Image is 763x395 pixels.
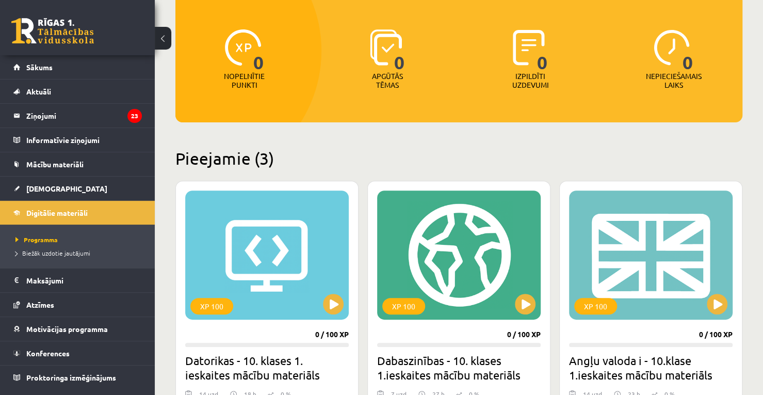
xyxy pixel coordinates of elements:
h2: Datorikas - 10. klases 1. ieskaites mācību materiāls [185,353,349,382]
a: Motivācijas programma [13,317,142,341]
span: Biežāk uzdotie jautājumi [15,249,90,257]
span: Atzīmes [26,300,54,309]
p: Izpildīti uzdevumi [510,72,550,89]
a: Sākums [13,55,142,79]
a: Rīgas 1. Tālmācības vidusskola [11,18,94,44]
img: icon-clock-7be60019b62300814b6bd22b8e044499b485619524d84068768e800edab66f18.svg [654,29,690,66]
span: Programma [15,235,58,244]
p: Nopelnītie punkti [224,72,265,89]
span: Sākums [26,62,53,72]
span: Motivācijas programma [26,324,108,334]
div: XP 100 [190,298,233,314]
legend: Informatīvie ziņojumi [26,128,142,152]
p: Nepieciešamais laiks [645,72,701,89]
div: XP 100 [574,298,617,314]
legend: Ziņojumi [26,104,142,128]
a: [DEMOGRAPHIC_DATA] [13,177,142,200]
a: Informatīvie ziņojumi [13,128,142,152]
span: 0 [537,29,548,72]
a: Atzīmes [13,293,142,317]
a: Digitālie materiāli [13,201,142,225]
span: Digitālie materiāli [26,208,88,217]
img: icon-completed-tasks-ad58ae20a441b2904462921112bc710f1caf180af7a3daa7317a5a94f2d26646.svg [513,29,545,66]
img: icon-xp-0682a9bc20223a9ccc6f5883a126b849a74cddfe5390d2b41b4391c66f2066e7.svg [225,29,261,66]
span: Aktuāli [26,87,51,96]
p: Apgūtās tēmas [367,72,408,89]
a: Proktoringa izmēģinājums [13,366,142,389]
img: icon-learned-topics-4a711ccc23c960034f471b6e78daf4a3bad4a20eaf4de84257b87e66633f6470.svg [370,29,402,66]
span: 0 [253,29,264,72]
span: 0 [394,29,405,72]
div: XP 100 [382,298,425,314]
h2: Angļu valoda i - 10.klase 1.ieskaites mācību materiāls [569,353,733,382]
span: 0 [682,29,693,72]
a: Mācību materiāli [13,152,142,176]
span: Proktoringa izmēģinājums [26,373,116,382]
span: Konferences [26,349,70,358]
a: Biežāk uzdotie jautājumi [15,248,144,258]
a: Aktuāli [13,80,142,103]
span: [DEMOGRAPHIC_DATA] [26,184,107,193]
legend: Maksājumi [26,268,142,292]
a: Maksājumi [13,268,142,292]
span: Mācību materiāli [26,160,84,169]
a: Konferences [13,341,142,365]
a: Ziņojumi23 [13,104,142,128]
h2: Dabaszinības - 10. klases 1.ieskaites mācību materiāls [377,353,541,382]
h2: Pieejamie (3) [175,148,742,168]
i: 23 [127,109,142,123]
a: Programma [15,235,144,244]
